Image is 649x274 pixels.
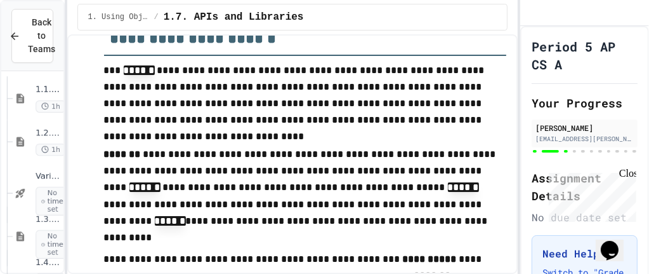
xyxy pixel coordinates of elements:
div: [EMAIL_ADDRESS][PERSON_NAME][DOMAIN_NAME] [535,134,634,144]
span: 1h [36,144,66,156]
span: 1.4. Assignment and Input [36,257,61,268]
h1: Period 5 AP CS A [532,38,638,73]
h2: Assignment Details [532,169,638,205]
span: 1h [36,100,66,113]
span: 1.1. Introduction to Algorithms, Programming, and Compilers [36,85,61,95]
span: No time set [36,230,73,259]
span: Back to Teams [28,16,55,56]
div: Chat with us now!Close [5,5,88,81]
span: 1.7. APIs and Libraries [164,10,304,25]
span: Variables and Data Types - Quiz [36,171,61,182]
h3: Need Help? [542,246,627,261]
div: [PERSON_NAME] [535,122,634,134]
div: No due date set [532,210,638,225]
iframe: chat widget [544,168,636,222]
span: 1.3. Expressions and Output [New] [36,214,61,225]
iframe: chat widget [596,223,636,261]
h2: Your Progress [532,94,638,112]
span: 1.2. Variables and Data Types [36,128,61,139]
span: No time set [36,187,73,216]
span: 1. Using Objects and Methods [88,12,149,22]
span: / [154,12,159,22]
